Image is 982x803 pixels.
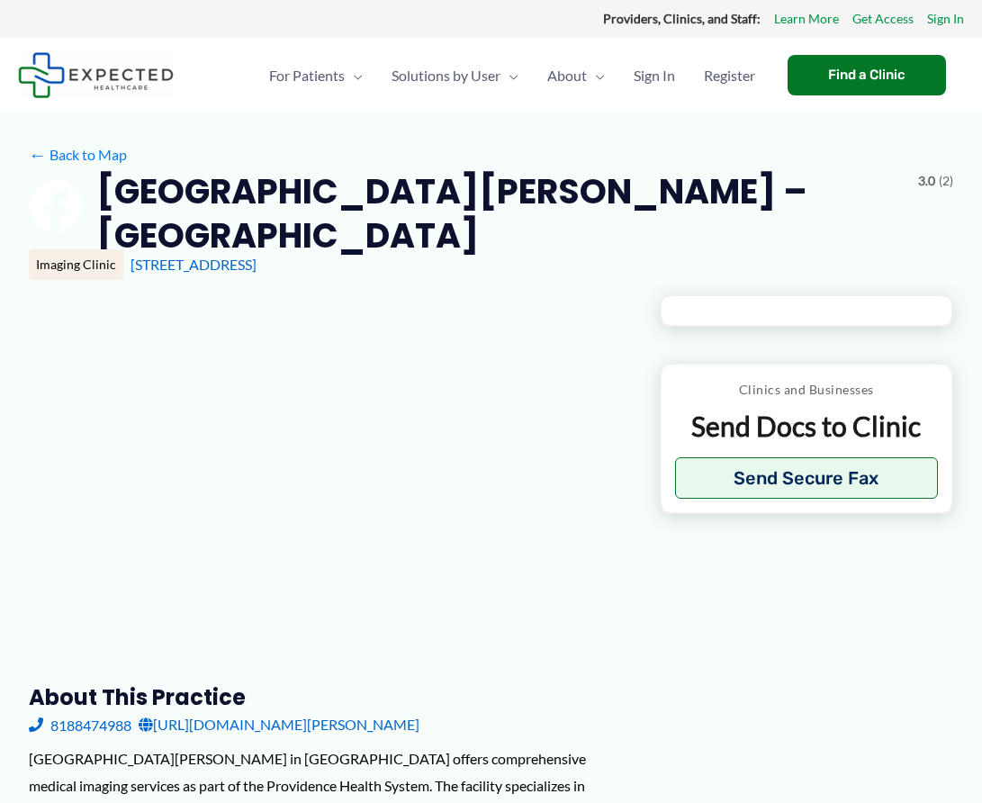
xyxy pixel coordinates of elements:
[345,44,363,107] span: Menu Toggle
[29,249,123,280] div: Imaging Clinic
[29,146,46,163] span: ←
[619,44,689,107] a: Sign In
[139,711,419,738] a: [URL][DOMAIN_NAME][PERSON_NAME]
[774,7,839,31] a: Learn More
[255,44,377,107] a: For PatientsMenu Toggle
[587,44,605,107] span: Menu Toggle
[788,55,946,95] a: Find a Clinic
[131,256,257,273] a: [STREET_ADDRESS]
[704,44,755,107] span: Register
[29,711,131,738] a: 8188474988
[377,44,533,107] a: Solutions by UserMenu Toggle
[675,378,938,401] p: Clinics and Businesses
[634,44,675,107] span: Sign In
[269,44,345,107] span: For Patients
[392,44,500,107] span: Solutions by User
[675,409,938,444] p: Send Docs to Clinic
[939,169,953,193] span: (2)
[29,141,127,168] a: ←Back to Map
[96,169,904,258] h2: [GEOGRAPHIC_DATA][PERSON_NAME] – [GEOGRAPHIC_DATA]
[533,44,619,107] a: AboutMenu Toggle
[18,52,174,98] img: Expected Healthcare Logo - side, dark font, small
[255,44,770,107] nav: Primary Site Navigation
[852,7,914,31] a: Get Access
[675,457,938,499] button: Send Secure Fax
[927,7,964,31] a: Sign In
[918,169,935,193] span: 3.0
[29,683,631,711] h3: About this practice
[689,44,770,107] a: Register
[547,44,587,107] span: About
[500,44,518,107] span: Menu Toggle
[603,11,761,26] strong: Providers, Clinics, and Staff:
